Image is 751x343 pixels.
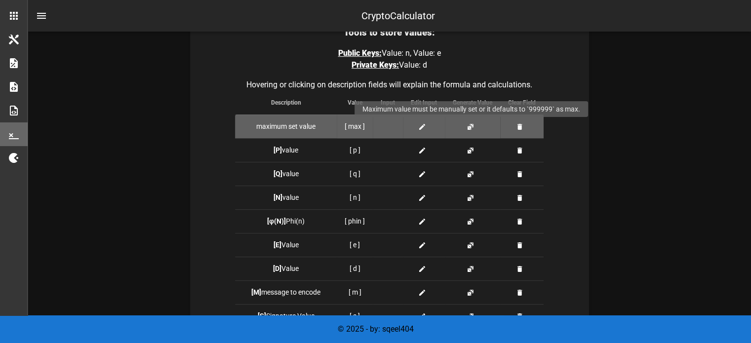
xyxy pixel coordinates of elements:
td: [ m ] [337,280,373,304]
td: [ d ] [337,257,373,280]
th: Description [235,91,337,114]
span: Private Keys: [352,60,399,70]
td: [ n ] [337,186,373,209]
span: Generate Value [453,99,492,106]
h3: Tools to store values: [235,26,544,39]
td: [ q ] [337,162,373,186]
b: [E] [274,241,281,249]
th: Generate Value [445,91,500,114]
span: Phi(n) [267,217,305,225]
td: [ s ] [337,304,373,328]
th: Input [373,91,403,114]
span: value [274,170,299,178]
th: Value [337,91,373,114]
span: Signature Value [258,312,315,320]
span: © 2025 - by: sqeel404 [338,324,414,334]
td: [ e ] [337,233,373,257]
td: [ max ] [337,114,373,138]
b: [M] [251,288,261,296]
span: Value [348,99,362,106]
b: [S] [258,312,266,320]
span: Value [274,241,299,249]
span: Public Keys: [338,48,382,58]
caption: Hovering or clicking on description fields will explain the formula and calculations. [235,79,544,91]
span: Edit Input [411,99,437,106]
b: [P] [274,146,282,154]
b: [φ(N)] [267,217,286,225]
td: [ p ] [337,138,373,162]
span: Clear Field [508,99,536,106]
th: Edit Input [403,91,445,114]
span: maximum set value [256,122,316,130]
b: [N] [274,193,282,201]
span: message to encode [251,288,320,296]
td: [ phin ] [337,209,373,233]
span: value [274,146,298,154]
b: [D] [273,265,281,272]
p: Value: n, Value: e Value: d [235,47,544,71]
div: CryptoCalculator [361,8,435,23]
span: Description [271,99,301,106]
th: Clear Field [500,91,544,114]
b: [Q] [274,170,282,178]
span: value [274,193,299,201]
span: Value [273,265,299,272]
span: Input [381,99,395,106]
button: nav-menu-toggle [30,4,53,28]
